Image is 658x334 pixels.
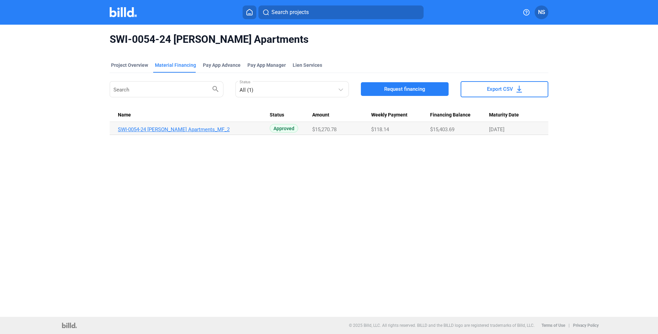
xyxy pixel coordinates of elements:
[489,126,504,133] span: [DATE]
[62,323,77,328] img: logo
[312,126,337,133] span: $15,270.78
[240,87,253,93] mat-select-trigger: All (1)
[118,126,270,133] a: SWI-0054-24 [PERSON_NAME] Apartments_MF_2
[155,62,196,69] div: Material Financing
[247,62,286,69] span: Pay App Manager
[535,5,548,19] button: NS
[211,85,220,93] mat-icon: search
[573,323,599,328] b: Privacy Policy
[371,112,430,118] div: Weekly Payment
[430,126,454,133] span: $15,403.69
[293,62,322,69] div: Lien Services
[270,124,298,133] span: Approved
[569,323,570,328] p: |
[110,33,548,46] span: SWI-0054-24 [PERSON_NAME] Apartments
[430,112,489,118] div: Financing Balance
[361,82,449,96] button: Request financing
[270,112,284,118] span: Status
[258,5,424,19] button: Search projects
[203,62,241,69] div: Pay App Advance
[430,112,471,118] span: Financing Balance
[538,8,545,16] span: NS
[118,112,131,118] span: Name
[270,112,313,118] div: Status
[541,323,565,328] b: Terms of Use
[111,62,148,69] div: Project Overview
[371,126,389,133] span: $118.14
[312,112,329,118] span: Amount
[489,112,519,118] span: Maturity Date
[371,112,407,118] span: Weekly Payment
[271,8,309,16] span: Search projects
[461,81,548,97] button: Export CSV
[489,112,540,118] div: Maturity Date
[384,86,425,92] span: Request financing
[312,112,371,118] div: Amount
[110,7,137,17] img: Billd Company Logo
[349,323,535,328] p: © 2025 Billd, LLC. All rights reserved. BILLD and the BILLD logo are registered trademarks of Bil...
[118,112,270,118] div: Name
[487,86,513,92] span: Export CSV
